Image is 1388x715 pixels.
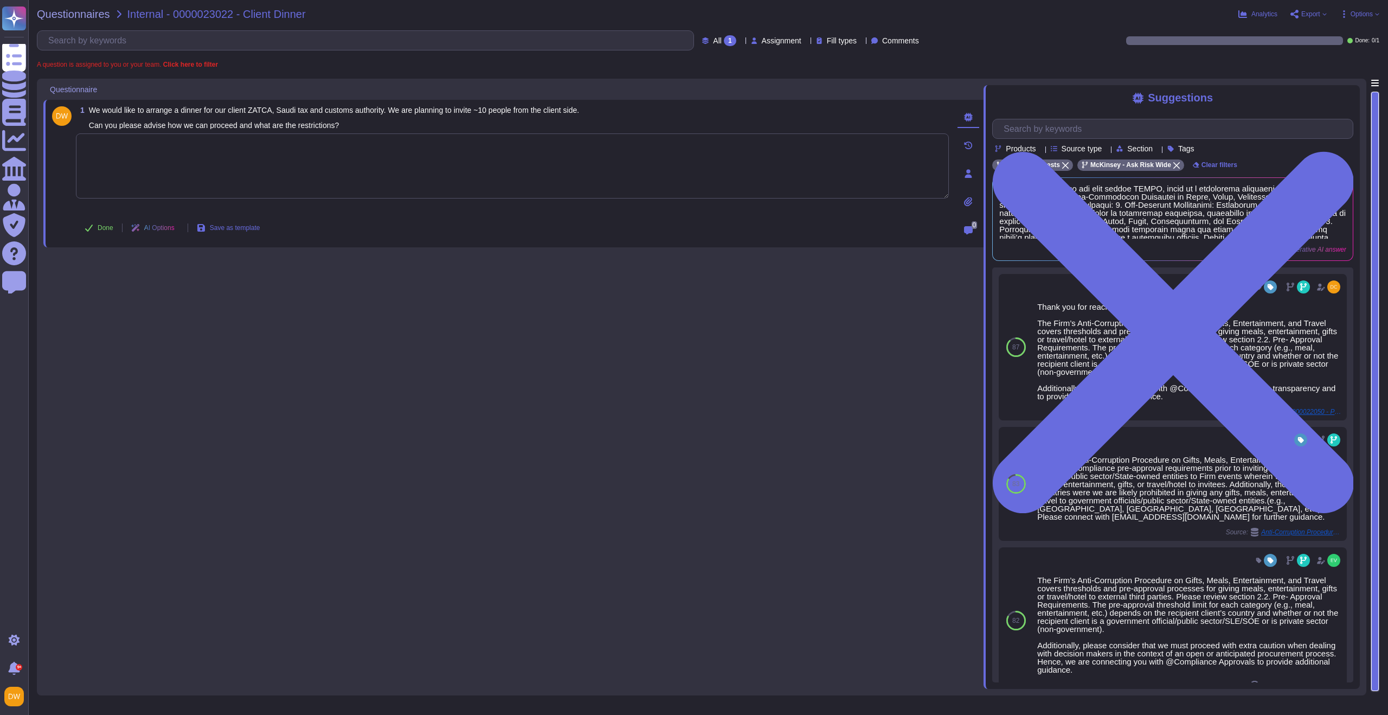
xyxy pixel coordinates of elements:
[210,225,260,231] span: Save as template
[724,35,736,46] div: 1
[1012,617,1019,624] span: 82
[76,106,85,114] span: 1
[972,221,978,229] span: 0
[2,685,31,708] button: user
[127,9,306,20] span: Internal - 0000023022 - Client Dinner
[52,106,72,126] img: user
[161,61,218,68] b: Click here to filter
[188,217,269,239] button: Save as template
[762,37,801,44] span: Assignment
[1012,481,1019,487] span: 83
[1327,554,1340,567] img: user
[1372,38,1379,43] span: 0 / 1
[4,687,24,706] img: user
[998,119,1353,138] input: Search by keywords
[43,31,693,50] input: Search by keywords
[98,225,113,231] span: Done
[1355,38,1370,43] span: Done:
[76,217,122,239] button: Done
[1238,10,1277,18] button: Analytics
[1251,11,1277,17] span: Analytics
[16,664,22,671] div: 9+
[37,9,110,20] span: Questionnaires
[882,37,919,44] span: Comments
[50,86,97,93] span: Questionnaire
[1226,681,1342,690] span: Source:
[37,61,218,68] span: A question is assigned to you or your team.
[1327,280,1340,293] img: user
[1351,11,1373,17] span: Options
[1012,344,1019,350] span: 87
[1261,682,1342,688] span: Internal / 0000021541 - B2Gold Dinner
[827,37,857,44] span: Fill types
[144,225,175,231] span: AI Options
[1301,11,1320,17] span: Export
[713,37,722,44] span: All
[1037,576,1342,674] div: The Firm’s Anti-Corruption Procedure on Gifts, Meals, Entertainment, and Travel covers thresholds...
